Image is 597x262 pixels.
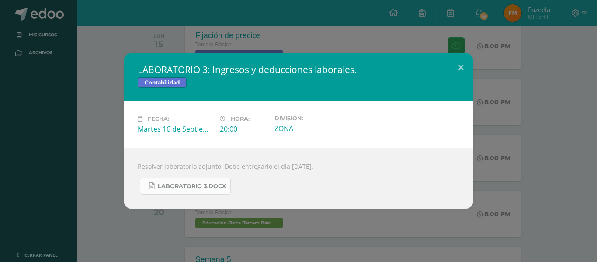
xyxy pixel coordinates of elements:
span: Hora: [231,115,250,122]
button: Close (Esc) [448,53,473,83]
span: LABORATORIO 3.docx [158,183,226,190]
div: 20:00 [220,124,267,134]
div: Martes 16 de Septiembre [138,124,213,134]
div: Resolver laboratorio adjunto. Debe entregarlo el día [DATE]. [124,148,473,209]
label: División: [274,115,350,122]
span: Fecha: [148,115,169,122]
a: LABORATORIO 3.docx [140,178,231,195]
div: ZONA [274,124,350,133]
h2: LABORATORIO 3: Ingresos y deducciones laborales. [138,63,459,76]
span: Contabilidad [138,77,187,88]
